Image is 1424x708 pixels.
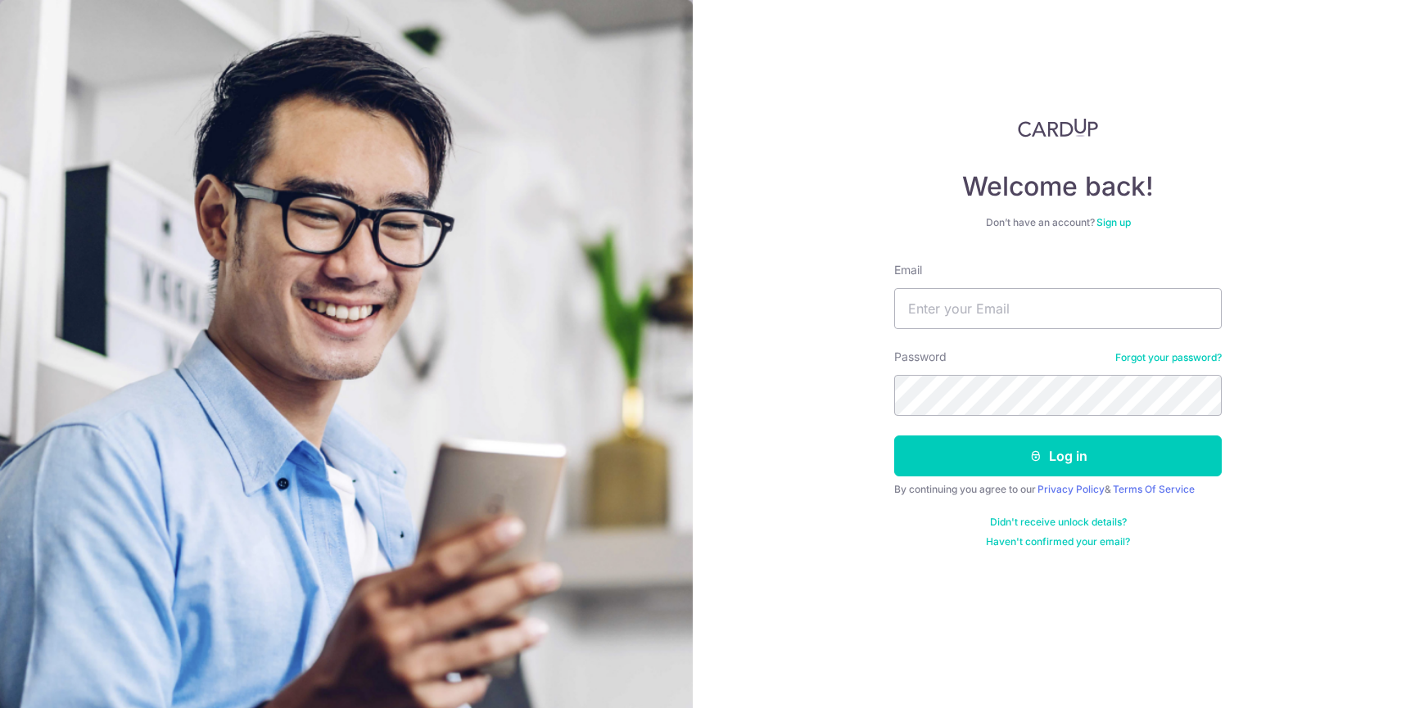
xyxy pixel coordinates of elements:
[894,483,1222,496] div: By continuing you agree to our &
[894,170,1222,203] h4: Welcome back!
[1096,216,1131,228] a: Sign up
[986,535,1130,548] a: Haven't confirmed your email?
[1018,118,1098,138] img: CardUp Logo
[1037,483,1105,495] a: Privacy Policy
[1113,483,1195,495] a: Terms Of Service
[894,262,922,278] label: Email
[894,216,1222,229] div: Don’t have an account?
[894,349,947,365] label: Password
[1115,351,1222,364] a: Forgot your password?
[894,435,1222,476] button: Log in
[990,516,1127,529] a: Didn't receive unlock details?
[894,288,1222,329] input: Enter your Email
